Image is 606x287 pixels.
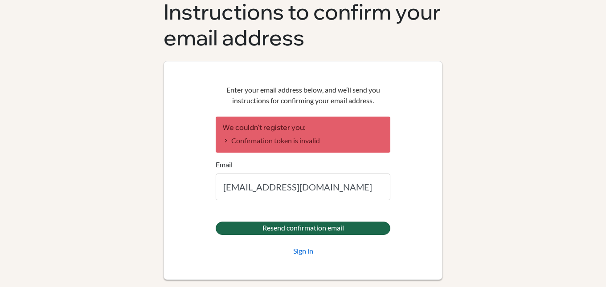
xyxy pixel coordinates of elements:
p: Enter your email address below, and we’ll send you instructions for confirming your email address. [216,85,390,106]
input: Resend confirmation email [216,222,390,235]
label: Email [216,159,233,170]
li: Confirmation token is invalid [222,135,384,146]
a: Sign in [293,246,313,256]
h2: We couldn't register you: [222,123,384,132]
